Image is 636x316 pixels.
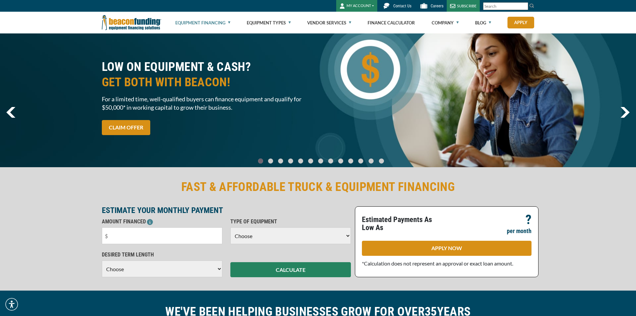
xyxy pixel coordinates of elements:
[525,216,532,224] p: ?
[529,3,535,8] img: Search
[362,241,532,256] a: APPLY NOW
[266,158,274,164] a: Go To Slide 1
[307,12,351,33] a: Vendor Services
[357,158,365,164] a: Go To Slide 10
[347,158,355,164] a: Go To Slide 9
[102,120,150,135] a: CLAIM OFFER
[102,12,161,33] img: Beacon Funding Corporation logo
[521,4,526,9] a: Clear search text
[6,107,15,118] img: Left Navigator
[175,12,230,33] a: Equipment Financing
[620,107,630,118] a: next
[102,95,314,112] span: For a limited time, well-qualified buyers can finance equipment and qualify for $50,000* in worki...
[368,12,415,33] a: Finance Calculator
[296,158,304,164] a: Go To Slide 4
[327,158,335,164] a: Go To Slide 7
[102,251,222,259] p: DESIRED TERM LENGTH
[102,75,314,90] span: GET BOTH WITH BEACON!
[393,4,411,8] span: Contact Us
[483,2,528,10] input: Search
[102,59,314,90] h2: LOW ON EQUIPMENT & CASH?
[377,158,386,164] a: Go To Slide 12
[507,17,534,28] a: Apply
[102,227,222,244] input: $
[306,158,314,164] a: Go To Slide 5
[102,218,222,226] p: AMOUNT FINANCED
[230,262,351,277] button: CALCULATE
[337,158,345,164] a: Go To Slide 8
[102,206,351,214] p: ESTIMATE YOUR MONTHLY PAYMENT
[276,158,284,164] a: Go To Slide 2
[230,218,351,226] p: TYPE OF EQUIPMENT
[475,12,491,33] a: Blog
[362,260,513,267] span: *Calculation does not represent an approval or exact loan amount.
[102,179,535,195] h2: FAST & AFFORDABLE TRUCK & EQUIPMENT FINANCING
[256,158,264,164] a: Go To Slide 0
[620,107,630,118] img: Right Navigator
[367,158,375,164] a: Go To Slide 11
[316,158,325,164] a: Go To Slide 6
[432,12,459,33] a: Company
[6,107,15,118] a: previous
[431,4,443,8] span: Careers
[286,158,294,164] a: Go To Slide 3
[507,227,532,235] p: per month
[247,12,291,33] a: Equipment Types
[362,216,443,232] p: Estimated Payments As Low As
